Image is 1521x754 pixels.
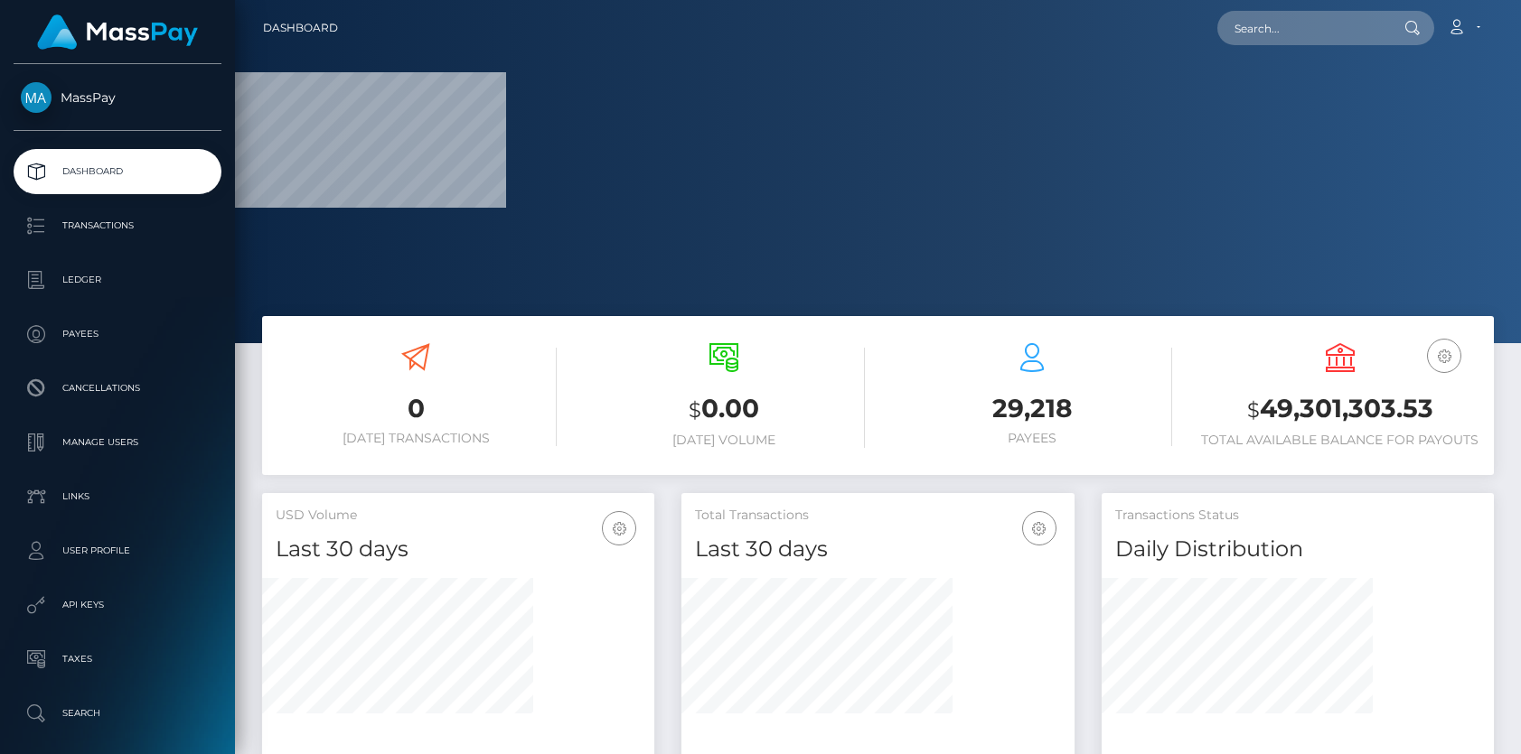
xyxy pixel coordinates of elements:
p: Payees [21,321,214,348]
h4: Daily Distribution [1115,534,1480,565]
span: MassPay [14,89,221,106]
a: Taxes [14,637,221,682]
a: Ledger [14,257,221,303]
a: API Keys [14,582,221,628]
p: User Profile [21,537,214,564]
a: Cancellations [14,366,221,411]
a: Manage Users [14,420,221,465]
h5: USD Volume [276,507,641,525]
h5: Total Transactions [695,507,1060,525]
p: Links [21,483,214,510]
small: $ [689,397,701,423]
h3: 49,301,303.53 [1199,391,1480,428]
a: Dashboard [263,9,338,47]
p: Cancellations [21,375,214,402]
p: Dashboard [21,158,214,185]
h4: Last 30 days [695,534,1060,565]
h6: [DATE] Transactions [276,431,557,446]
a: Transactions [14,203,221,248]
h3: 0 [276,391,557,426]
input: Search... [1217,11,1387,45]
a: Payees [14,312,221,357]
img: MassPay Logo [37,14,198,50]
small: $ [1247,397,1260,423]
p: Taxes [21,646,214,673]
h5: Transactions Status [1115,507,1480,525]
p: Transactions [21,212,214,239]
a: Links [14,474,221,519]
img: MassPay [21,82,52,113]
p: Ledger [21,266,214,293]
h6: Total Available Balance for Payouts [1199,433,1480,448]
h3: 29,218 [892,391,1173,426]
p: Manage Users [21,429,214,456]
h4: Last 30 days [276,534,641,565]
h6: Payees [892,431,1173,446]
a: Search [14,691,221,736]
h3: 0.00 [584,391,865,428]
p: API Keys [21,591,214,619]
a: User Profile [14,528,221,573]
p: Search [21,700,214,727]
h6: [DATE] Volume [584,433,865,448]
a: Dashboard [14,149,221,194]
